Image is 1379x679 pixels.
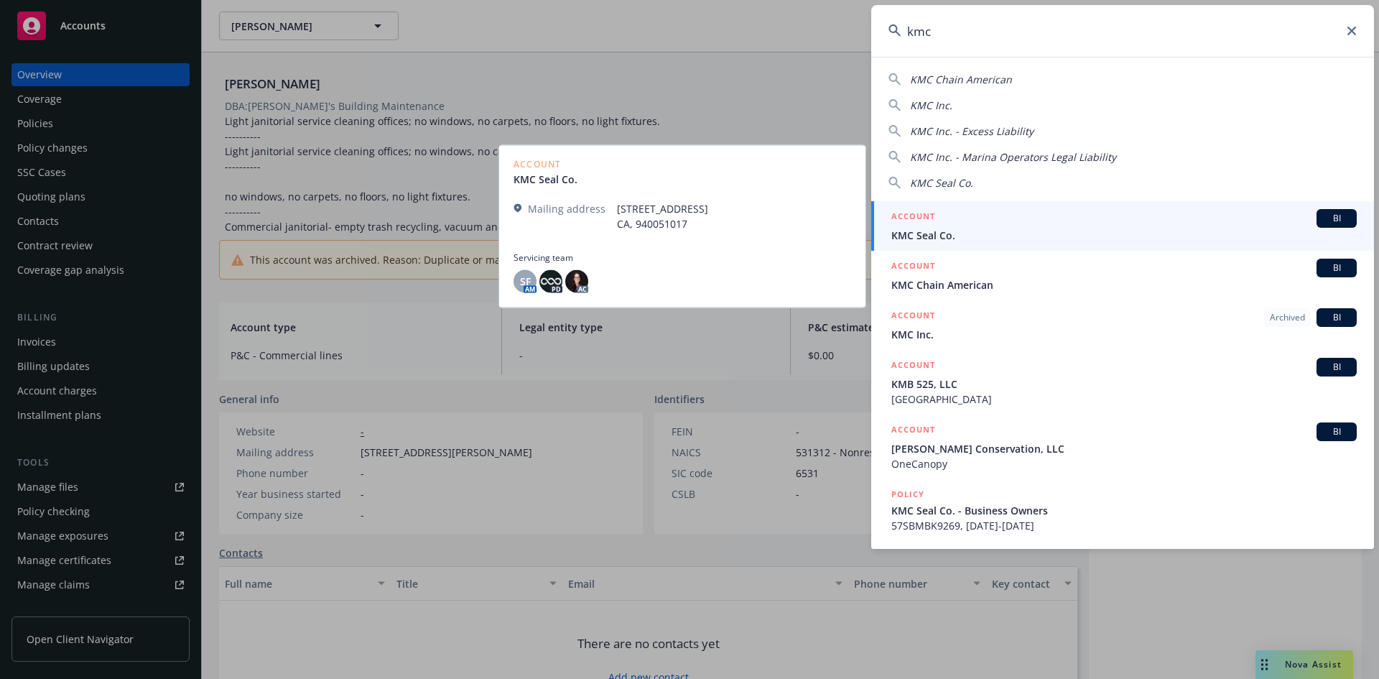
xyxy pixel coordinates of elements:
[891,308,935,325] h5: ACCOUNT
[891,259,935,276] h5: ACCOUNT
[1322,212,1351,225] span: BI
[891,503,1357,518] span: KMC Seal Co. - Business Owners
[910,150,1116,164] span: KMC Inc. - Marina Operators Legal Liability
[871,479,1374,541] a: POLICYKMC Seal Co. - Business Owners57SBMBK9269, [DATE]-[DATE]
[1322,262,1351,274] span: BI
[891,358,935,375] h5: ACCOUNT
[891,518,1357,533] span: 57SBMBK9269, [DATE]-[DATE]
[1322,425,1351,438] span: BI
[891,209,935,226] h5: ACCOUNT
[891,441,1357,456] span: [PERSON_NAME] Conservation, LLC
[871,300,1374,350] a: ACCOUNTArchivedBIKMC Inc.
[891,392,1357,407] span: [GEOGRAPHIC_DATA]
[871,201,1374,251] a: ACCOUNTBIKMC Seal Co.
[1270,311,1305,324] span: Archived
[910,124,1034,138] span: KMC Inc. - Excess Liability
[910,98,952,112] span: KMC Inc.
[891,422,935,440] h5: ACCOUNT
[871,5,1374,57] input: Search...
[910,73,1012,86] span: KMC Chain American
[910,176,973,190] span: KMC Seal Co.
[891,327,1357,342] span: KMC Inc.
[891,487,924,502] h5: POLICY
[891,277,1357,292] span: KMC Chain American
[871,251,1374,300] a: ACCOUNTBIKMC Chain American
[1322,311,1351,324] span: BI
[1322,361,1351,374] span: BI
[891,228,1357,243] span: KMC Seal Co.
[871,415,1374,479] a: ACCOUNTBI[PERSON_NAME] Conservation, LLCOneCanopy
[871,350,1374,415] a: ACCOUNTBIKMB 525, LLC[GEOGRAPHIC_DATA]
[891,456,1357,471] span: OneCanopy
[891,377,1357,392] span: KMB 525, LLC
